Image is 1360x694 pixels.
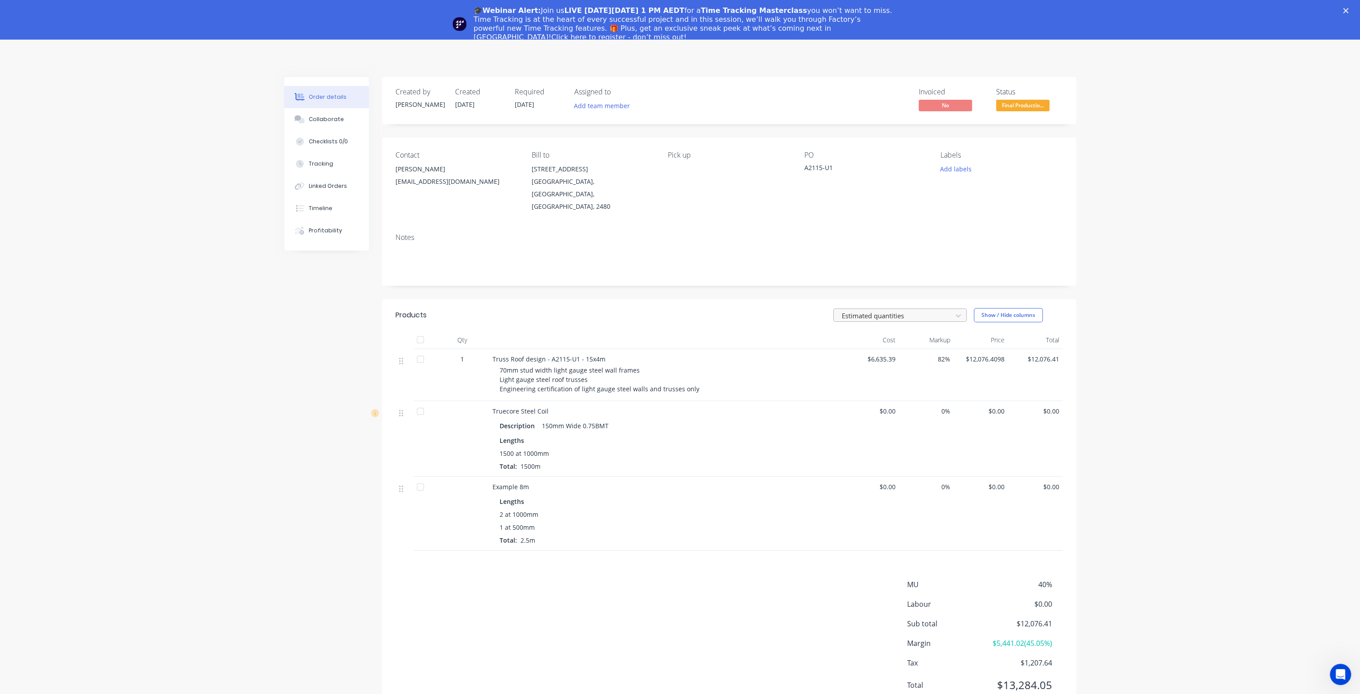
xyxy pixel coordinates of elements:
[986,618,1052,629] span: $12,076.41
[284,153,369,175] button: Tracking
[18,200,62,210] div: New feature
[500,366,699,393] span: 70mm stud width light gauge steel wall frames Light gauge steel roof trusses Engineering certific...
[18,215,144,225] div: Factory Weekly Updates - [DATE]
[848,482,896,491] span: $0.00
[574,88,663,96] div: Assigned to
[515,100,534,109] span: [DATE]
[500,497,524,506] span: Lengths
[89,278,133,313] button: News
[309,93,347,101] div: Order details
[395,151,517,159] div: Contact
[474,6,894,42] div: Join us for a you won’t want to miss. Time Tracking is at the heart of every successful project a...
[986,599,1052,609] span: $0.00
[903,482,950,491] span: 0%
[492,355,605,363] span: Truss Roof design - A2115-U1 - 15x4m
[532,163,654,213] div: [STREET_ADDRESS][GEOGRAPHIC_DATA], [GEOGRAPHIC_DATA], [GEOGRAPHIC_DATA], 2480
[551,33,686,41] a: Click here to register - don’t miss out!
[18,151,160,160] h2: Have an idea or feature request?
[996,100,1049,113] button: Final Productio...
[18,256,160,265] h2: Factory Feature Walkthroughs
[395,233,1063,242] div: Notes
[907,638,986,649] span: Margin
[907,599,986,609] span: Labour
[804,163,916,175] div: A2115-U1
[18,227,144,236] div: Hey, Factory pro there👋
[284,219,369,242] button: Profitability
[517,536,539,544] span: 2.5m
[18,122,149,131] div: AI Agent and team can help
[309,227,342,235] div: Profitability
[395,163,517,191] div: [PERSON_NAME][EMAIL_ADDRESS][DOMAIN_NAME]
[18,78,160,93] p: How can we help?
[44,278,89,313] button: Messages
[1330,664,1351,685] iframe: Intercom live chat
[153,14,169,30] div: Close
[309,204,332,212] div: Timeline
[701,6,807,15] b: Time Tracking Masterclass
[492,407,549,415] span: Truecore Steel Coil
[532,163,654,175] div: [STREET_ADDRESS]
[284,175,369,197] button: Linked Orders
[395,175,517,188] div: [EMAIL_ADDRESS][DOMAIN_NAME]
[500,510,538,519] span: 2 at 1000mm
[500,536,517,544] span: Total:
[919,100,972,111] span: No
[903,354,950,364] span: 82%
[532,175,654,213] div: [GEOGRAPHIC_DATA], [GEOGRAPHIC_DATA], [GEOGRAPHIC_DATA], 2480
[957,406,1005,416] span: $0.00
[954,331,1009,349] div: Price
[455,88,504,96] div: Created
[564,6,684,15] b: LIVE [DATE][DATE] 1 PM AEDT
[574,100,635,112] button: Add team member
[149,300,163,306] span: Help
[309,160,333,168] div: Tracking
[12,300,32,306] span: Home
[52,300,82,306] span: Messages
[538,419,612,432] div: 150mm Wide 0.75BMT
[919,88,985,96] div: Invoiced
[940,151,1062,159] div: Labels
[133,278,178,313] button: Help
[500,449,549,458] span: 1500 at 1000mm
[907,680,986,690] span: Total
[18,164,160,182] button: Share it with us
[460,354,464,364] span: 1
[18,63,160,78] p: Hi [PERSON_NAME]
[986,657,1052,668] span: $1,207.64
[907,618,986,629] span: Sub total
[284,86,369,108] button: Order details
[936,163,977,175] button: Add labels
[974,308,1043,322] button: Show / Hide columns
[532,151,654,159] div: Bill to
[18,113,149,122] div: Ask a question
[500,436,524,445] span: Lengths
[996,88,1063,96] div: Status
[395,88,444,96] div: Created by
[500,462,517,471] span: Total:
[452,17,467,31] img: Profile image for Team
[848,406,896,416] span: $0.00
[845,331,900,349] div: Cost
[474,6,541,15] b: 🎓Webinar Alert:
[986,638,1052,649] span: $5,441.02 ( 45.05 %)
[848,354,896,364] span: $6,635.39
[903,406,950,416] span: 0%
[284,197,369,219] button: Timeline
[517,462,544,471] span: 1500m
[9,105,169,139] div: Ask a questionAI Agent and team can help
[804,151,926,159] div: PO
[1012,354,1059,364] span: $12,076.41
[1343,8,1352,13] div: Close
[455,100,475,109] span: [DATE]
[907,579,986,590] span: MU
[309,115,344,123] div: Collaborate
[65,200,113,210] div: Improvement
[1012,482,1059,491] span: $0.00
[18,17,71,31] img: logo
[957,354,1005,364] span: $12,076.4098
[309,182,347,190] div: Linked Orders
[1008,331,1063,349] div: Total
[899,331,954,349] div: Markup
[986,579,1052,590] span: 40%
[1012,406,1059,416] span: $0.00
